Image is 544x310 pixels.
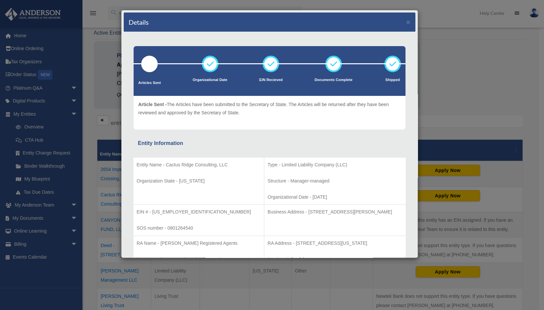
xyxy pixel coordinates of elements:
p: Organizational Date [193,77,227,83]
p: RA Name - [PERSON_NAME] Registered Agents [137,239,261,247]
p: Organizational Date - [DATE] [268,193,402,201]
span: Article Sent - [138,102,167,107]
p: EIN # - [US_EMPLOYER_IDENTIFICATION_NUMBER] [137,208,261,216]
p: Documents Complete [314,77,352,83]
p: Type - Limited Liability Company (LLC) [268,161,402,169]
p: SOS number - 0801264540 [137,224,261,232]
p: Structure - Manager-managed [268,177,402,185]
div: Entity Information [138,139,401,148]
p: EIN Recieved [259,77,283,83]
p: The Articles have been submitted to the Secretary of State. The Articles will be returned after t... [138,100,401,117]
h4: Details [129,17,149,27]
button: × [406,18,410,25]
p: Entity Name - Cactus Ridge Consulting, LLC [137,161,261,169]
p: Articles Sent [138,80,161,86]
p: Shipped [384,77,401,83]
p: Nominee Info - false [268,255,402,264]
p: RA Address - [STREET_ADDRESS][US_STATE] [268,239,402,247]
p: Business Address - [STREET_ADDRESS][PERSON_NAME] [268,208,402,216]
p: Organization State - [US_STATE] [137,177,261,185]
p: Tax Matter Representative - C - Corporation [137,255,261,264]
